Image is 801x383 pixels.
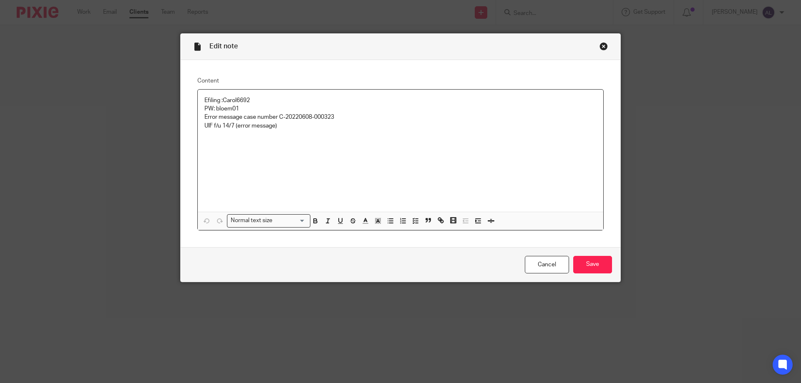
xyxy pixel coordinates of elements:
a: Cancel [525,256,569,274]
input: Save [573,256,612,274]
div: Close this dialog window [599,42,608,50]
div: Search for option [227,214,310,227]
span: Normal text size [229,216,275,225]
p: Efiling :Carol6692 PW: bloem01 [204,96,597,113]
p: Error message case number C-20220608-000323 [204,113,597,121]
label: Content [197,77,604,85]
span: Edit note [209,43,238,50]
input: Search for option [275,216,305,225]
p: UIF f/u 14/7 (error message) [204,122,597,130]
